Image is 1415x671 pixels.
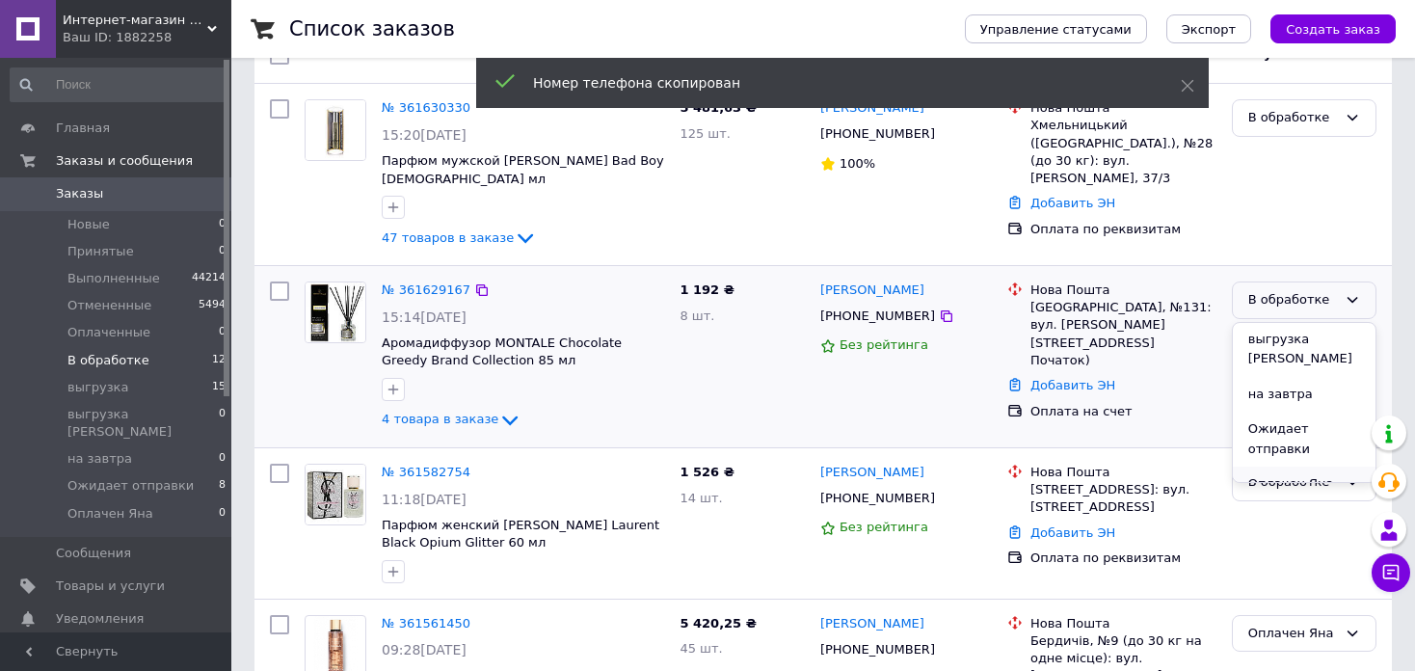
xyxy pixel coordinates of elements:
span: 8 [219,477,226,495]
span: 12 [212,352,226,369]
div: Оплата по реквизитам [1030,550,1216,567]
span: [PHONE_NUMBER] [820,491,935,505]
div: [STREET_ADDRESS]: вул. [STREET_ADDRESS] [1030,481,1216,516]
span: Заказы и сообщения [56,152,193,170]
div: Номер телефона скопирован [533,73,1133,93]
span: 5 420,25 ₴ [680,616,756,631]
span: 44214 [192,270,226,287]
span: 125 шт. [680,126,731,141]
span: [PHONE_NUMBER] [820,642,935,657]
span: 11:18[DATE] [382,492,467,507]
div: В обработке [1248,108,1337,128]
a: Добавить ЭН [1030,378,1115,392]
a: Парфюм женский [PERSON_NAME] Laurent Black Opium Glitter 60 мл [382,518,659,550]
span: 14 шт. [680,491,722,505]
span: Интернет-магазин элитной парфюмерии и косметики Boro Parfum [63,12,207,29]
span: 1 192 ₴ [680,282,734,297]
a: Аромадиффузор MONTALE Chocolate Greedy Brand Collection 85 мл [382,335,622,368]
span: 45 шт. [680,641,722,656]
a: 4 товара в заказе [382,412,521,426]
input: Поиск [10,67,227,102]
span: Ожидает отправки [67,477,194,495]
span: 0 [219,505,226,523]
li: на завтра [1233,377,1375,413]
a: [PERSON_NAME] [820,282,924,300]
a: [PERSON_NAME] [820,615,924,633]
a: № 361561450 [382,616,470,631]
h1: Список заказов [289,17,455,40]
a: Создать заказ [1251,21,1396,36]
li: выгрузка [PERSON_NAME] [1233,322,1375,377]
span: Заказы [56,185,103,202]
div: Нова Пошта [1030,615,1216,632]
li: Оплачен Яна [1233,467,1375,502]
div: Нова Пошта [1030,282,1216,299]
button: Создать заказ [1270,14,1396,43]
span: 5494 [199,297,226,314]
span: 0 [219,324,226,341]
span: Экспорт [1182,22,1236,37]
div: Нова Пошта [1030,464,1216,481]
span: 100% [840,156,875,171]
span: Сообщения [56,545,131,562]
div: Оплачен Яна [1248,624,1337,644]
a: 47 товаров в заказе [382,230,537,245]
img: Фото товару [306,465,365,524]
a: [PERSON_NAME] [820,464,924,482]
div: Хмельницький ([GEOGRAPHIC_DATA].), №28 (до 30 кг): вул. [PERSON_NAME], 37/3 [1030,117,1216,187]
span: Главная [56,120,110,137]
span: 15:14[DATE] [382,309,467,325]
span: выгрузка [67,379,128,396]
div: Ваш ID: 1882258 [63,29,231,46]
span: выгрузка [PERSON_NAME] [67,406,219,441]
div: Оплата по реквизитам [1030,221,1216,238]
span: Управление статусами [980,22,1132,37]
span: Оплаченные [67,324,150,341]
a: Фото товару [305,99,366,161]
span: 1 526 ₴ [680,465,734,479]
span: на завтра [67,450,132,468]
span: Новые [67,216,110,233]
a: № 361630330 [382,100,470,115]
span: 15:20[DATE] [382,127,467,143]
a: № 361629167 [382,282,470,297]
a: Фото товару [305,464,366,525]
div: [GEOGRAPHIC_DATA], №131: вул. [PERSON_NAME][STREET_ADDRESS] Початок) [1030,299,1216,369]
button: Чат с покупателем [1372,553,1410,592]
span: Оплачен Яна [67,505,153,523]
button: Управление статусами [965,14,1147,43]
span: 8 шт. [680,309,714,323]
span: В обработке [67,352,149,369]
span: Товары и услуги [56,577,165,595]
span: 0 [219,243,226,260]
span: 15 [212,379,226,396]
span: [PHONE_NUMBER] [820,309,935,323]
a: Добавить ЭН [1030,525,1115,540]
span: 47 товаров в заказе [382,230,514,245]
span: Принятые [67,243,134,260]
div: Оплата на счет [1030,403,1216,420]
span: 4 товара в заказе [382,413,498,427]
li: Ожидает отправки [1233,412,1375,467]
a: № 361582754 [382,465,470,479]
div: В обработке [1248,290,1337,310]
span: [PHONE_NUMBER] [820,126,935,141]
img: Фото товару [306,100,365,160]
a: Фото товару [305,282,366,343]
span: 0 [219,406,226,441]
span: Без рейтинга [840,337,928,352]
span: 0 [219,216,226,233]
span: Отмененные [67,297,151,314]
span: Уведомления [56,610,144,628]
span: Создать заказ [1286,22,1380,37]
span: Без рейтинга [840,520,928,534]
span: 0 [219,450,226,468]
a: Добавить ЭН [1030,196,1115,210]
img: Фото товару [306,282,365,342]
button: Экспорт [1166,14,1251,43]
span: 09:28[DATE] [382,642,467,658]
a: Парфюм мужской [PERSON_NAME] Bad Boy [DEMOGRAPHIC_DATA] мл [382,153,664,186]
